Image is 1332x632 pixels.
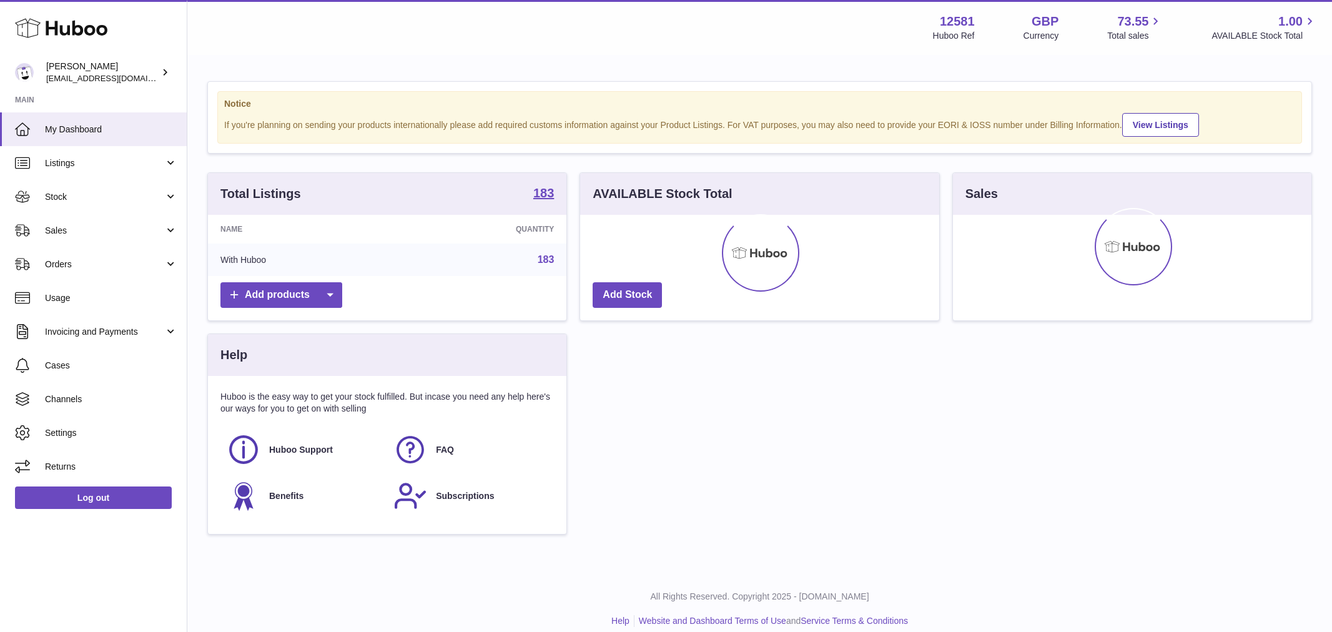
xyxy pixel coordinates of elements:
[965,185,998,202] h3: Sales
[45,292,177,304] span: Usage
[940,13,975,30] strong: 12581
[538,254,555,265] a: 183
[197,591,1322,603] p: All Rights Reserved. Copyright 2025 - [DOMAIN_NAME]
[45,259,164,270] span: Orders
[45,360,177,372] span: Cases
[220,391,554,415] p: Huboo is the easy way to get your stock fulfilled. But incase you need any help here's our ways f...
[227,433,381,467] a: Huboo Support
[220,282,342,308] a: Add products
[46,61,159,84] div: [PERSON_NAME]
[393,479,548,513] a: Subscriptions
[220,347,247,363] h3: Help
[1024,30,1059,42] div: Currency
[533,187,554,202] a: 183
[593,282,662,308] a: Add Stock
[801,616,908,626] a: Service Terms & Conditions
[1107,30,1163,42] span: Total sales
[208,215,397,244] th: Name
[220,185,301,202] h3: Total Listings
[634,615,908,627] li: and
[15,63,34,82] img: internalAdmin-12581@internal.huboo.com
[1032,13,1058,30] strong: GBP
[224,98,1295,110] strong: Notice
[46,73,184,83] span: [EMAIL_ADDRESS][DOMAIN_NAME]
[224,111,1295,137] div: If you're planning on sending your products internationally please add required customs informati...
[269,444,333,456] span: Huboo Support
[933,30,975,42] div: Huboo Ref
[1211,13,1317,42] a: 1.00 AVAILABLE Stock Total
[393,433,548,467] a: FAQ
[15,486,172,509] a: Log out
[45,393,177,405] span: Channels
[45,427,177,439] span: Settings
[436,490,494,502] span: Subscriptions
[227,479,381,513] a: Benefits
[533,187,554,199] strong: 183
[45,191,164,203] span: Stock
[45,461,177,473] span: Returns
[639,616,786,626] a: Website and Dashboard Terms of Use
[208,244,397,276] td: With Huboo
[593,185,732,202] h3: AVAILABLE Stock Total
[269,490,303,502] span: Benefits
[436,444,454,456] span: FAQ
[45,157,164,169] span: Listings
[45,326,164,338] span: Invoicing and Payments
[611,616,629,626] a: Help
[1211,30,1317,42] span: AVAILABLE Stock Total
[1122,113,1199,137] a: View Listings
[1278,13,1303,30] span: 1.00
[1107,13,1163,42] a: 73.55 Total sales
[45,124,177,136] span: My Dashboard
[45,225,164,237] span: Sales
[1117,13,1148,30] span: 73.55
[397,215,566,244] th: Quantity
